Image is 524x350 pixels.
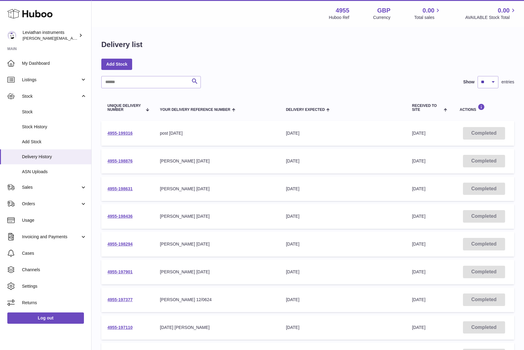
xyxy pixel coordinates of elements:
[107,325,133,330] a: 4955-197110
[107,104,143,112] span: Unique Delivery Number
[101,40,143,49] h1: Delivery list
[465,6,517,20] a: 0.00 AVAILABLE Stock Total
[101,59,132,70] a: Add Stock
[22,300,87,306] span: Returns
[465,15,517,20] span: AVAILABLE Stock Total
[22,267,87,273] span: Channels
[22,60,87,66] span: My Dashboard
[463,79,475,85] label: Show
[377,6,390,15] strong: GBP
[286,108,325,112] span: Delivery Expected
[23,36,122,41] span: [PERSON_NAME][EMAIL_ADDRESS][DOMAIN_NAME]
[22,154,87,160] span: Delivery History
[286,213,400,219] div: [DATE]
[160,130,274,136] div: post [DATE]
[286,241,400,247] div: [DATE]
[160,186,274,192] div: [PERSON_NAME] [DATE]
[286,130,400,136] div: [DATE]
[22,184,80,190] span: Sales
[107,159,133,163] a: 4955-198876
[107,297,133,302] a: 4955-197377
[286,297,400,303] div: [DATE]
[7,312,84,323] a: Log out
[501,79,514,85] span: entries
[336,6,349,15] strong: 4955
[412,104,442,112] span: Received to Site
[412,297,425,302] span: [DATE]
[22,77,80,83] span: Listings
[160,108,230,112] span: Your Delivery Reference Number
[107,269,133,274] a: 4955-197901
[107,242,133,246] a: 4955-198294
[160,241,274,247] div: [PERSON_NAME] [DATE]
[107,214,133,219] a: 4955-198436
[286,186,400,192] div: [DATE]
[373,15,391,20] div: Currency
[107,186,133,191] a: 4955-198631
[286,325,400,330] div: [DATE]
[412,242,425,246] span: [DATE]
[22,217,87,223] span: Usage
[412,214,425,219] span: [DATE]
[160,325,274,330] div: [DATE] [PERSON_NAME]
[412,186,425,191] span: [DATE]
[412,325,425,330] span: [DATE]
[22,201,80,207] span: Orders
[498,6,510,15] span: 0.00
[23,30,78,41] div: Leviathan instruments
[412,159,425,163] span: [DATE]
[22,169,87,175] span: ASN Uploads
[286,158,400,164] div: [DATE]
[286,269,400,275] div: [DATE]
[160,213,274,219] div: [PERSON_NAME] [DATE]
[22,283,87,289] span: Settings
[22,250,87,256] span: Cases
[22,109,87,115] span: Stock
[22,93,80,99] span: Stock
[22,234,80,240] span: Invoicing and Payments
[423,6,435,15] span: 0.00
[414,6,441,20] a: 0.00 Total sales
[22,139,87,145] span: Add Stock
[460,104,508,112] div: Actions
[22,124,87,130] span: Stock History
[412,269,425,274] span: [DATE]
[107,131,133,136] a: 4955-199316
[7,31,16,40] img: pete@submarinepickup.com
[414,15,441,20] span: Total sales
[160,158,274,164] div: [PERSON_NAME] [DATE]
[160,269,274,275] div: [PERSON_NAME] [DATE]
[412,131,425,136] span: [DATE]
[329,15,349,20] div: Huboo Ref
[160,297,274,303] div: [PERSON_NAME] 12/0624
